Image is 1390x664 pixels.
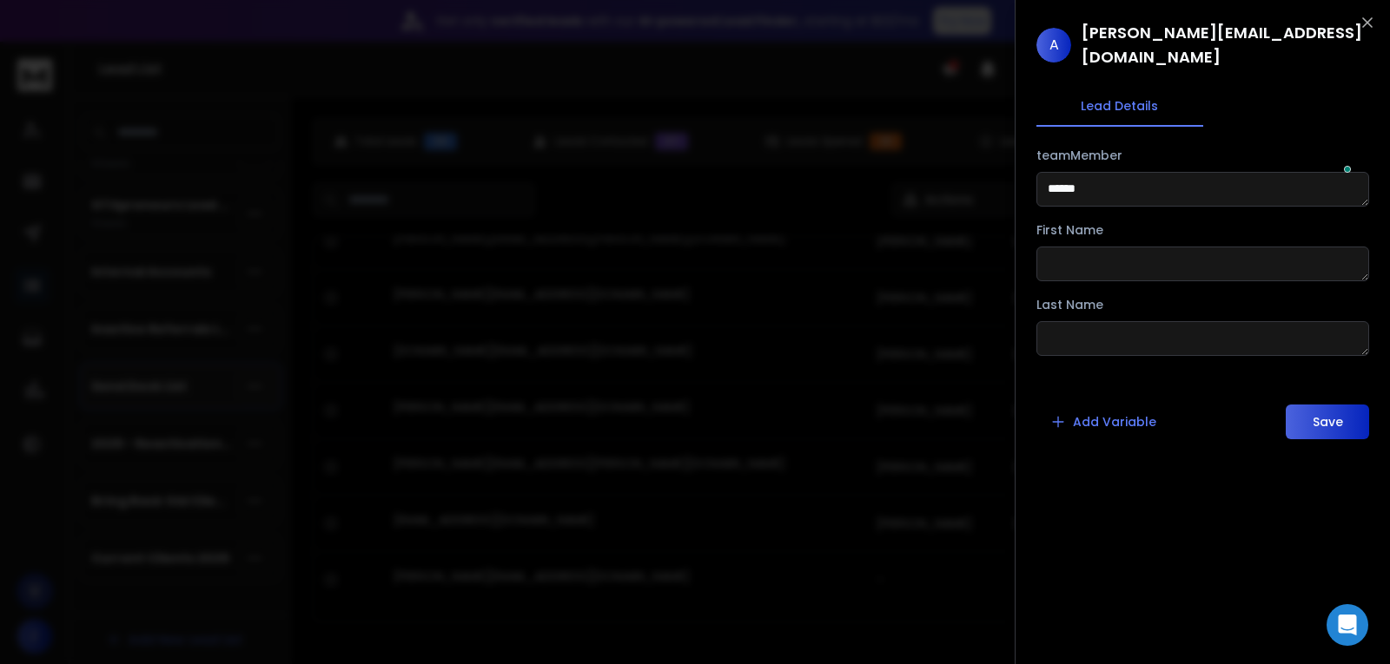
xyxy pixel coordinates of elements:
button: Save [1286,404,1369,439]
div: Open Intercom Messenger [1327,604,1368,646]
h1: [PERSON_NAME][EMAIL_ADDRESS][DOMAIN_NAME] [1082,21,1369,69]
button: Add Variable [1036,404,1170,439]
textarea: To enrich screen reader interactions, please activate Accessibility in Grammarly extension settings [1036,172,1369,207]
span: A [1036,28,1071,62]
label: teamMember [1036,149,1122,161]
label: First Name [1036,224,1103,236]
button: Lead Details [1036,87,1203,127]
label: Last Name [1036,299,1103,311]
